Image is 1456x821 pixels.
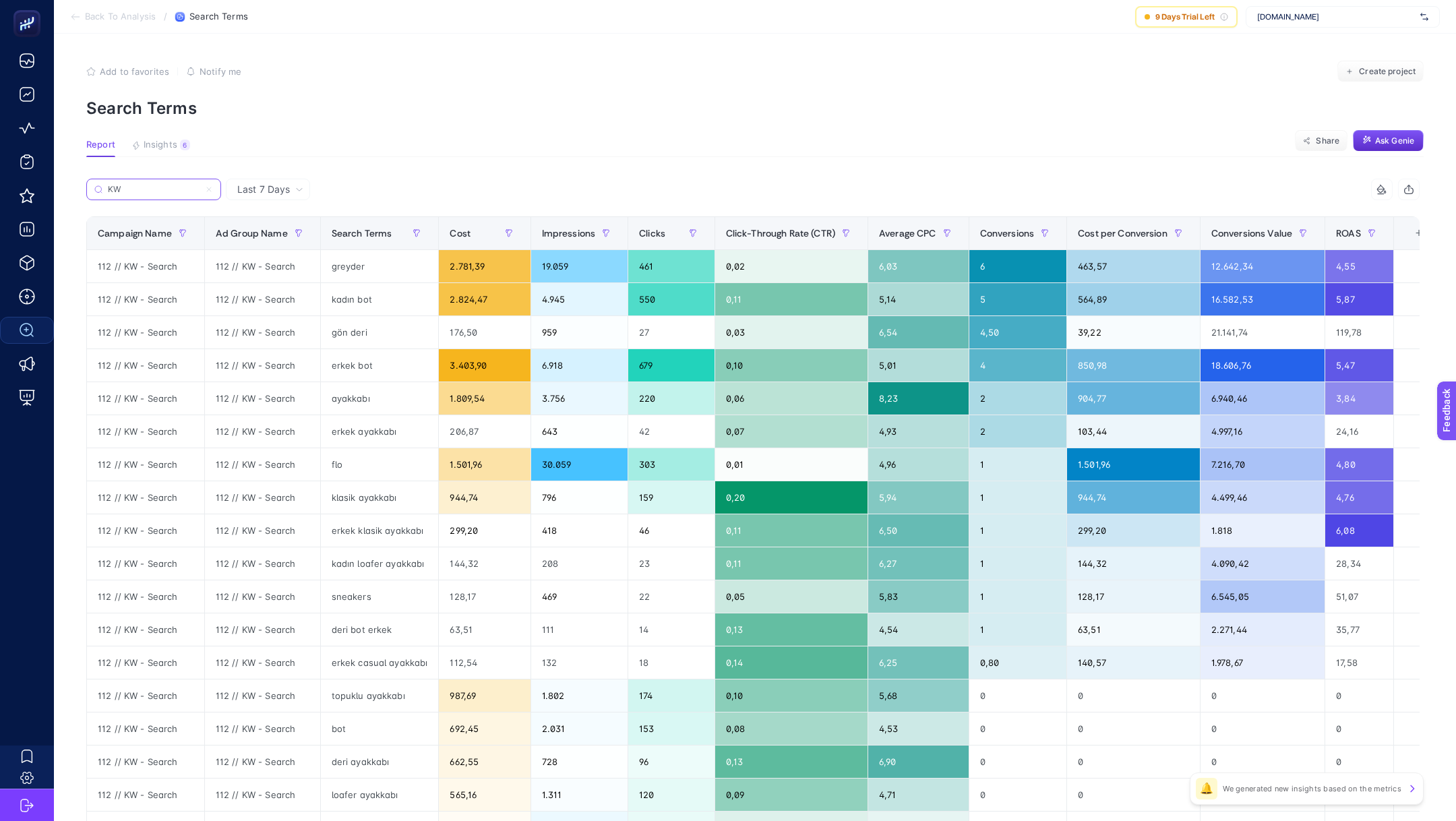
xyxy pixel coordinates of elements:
span: Ask Genie [1375,135,1414,146]
span: Conversions [980,228,1035,239]
div: 1 [969,448,1067,481]
div: topuklu ayakkabı [321,679,439,712]
div: 5,94 [868,481,969,514]
div: 12.642,34 [1201,250,1325,282]
div: 944,74 [1067,481,1200,514]
div: 662,55 [439,746,530,778]
div: 153 [628,712,714,745]
div: 39,22 [1067,316,1200,348]
div: erkek bot [321,349,439,382]
div: 5,87 [1325,283,1393,315]
div: 0 [969,712,1067,745]
div: 0,06 [715,382,868,415]
div: 112,54 [439,646,530,679]
div: 28,34 [1325,547,1393,580]
div: kadın loafer ayakkabı [321,547,439,580]
div: 21.141,74 [1201,316,1325,348]
div: 5,14 [868,283,969,315]
div: 6 [180,140,190,150]
div: 1 [969,547,1067,580]
button: Ask Genie [1353,130,1424,152]
div: 692,45 [439,712,530,745]
div: 679 [628,349,714,382]
div: 96 [628,746,714,778]
div: 111 [531,613,628,646]
div: 4.499,46 [1201,481,1325,514]
div: 18 [628,646,714,679]
p: We generated new insights based on the metrics [1223,783,1401,794]
div: 12 items selected [1405,228,1416,257]
div: 132 [531,646,628,679]
div: 0 [1201,712,1325,745]
div: 1.978,67 [1201,646,1325,679]
span: Click-Through Rate (CTR) [726,228,835,239]
div: 176,50 [439,316,530,348]
div: 0,11 [715,514,868,547]
div: 112 // KW - Search [87,613,204,646]
div: + [1406,228,1432,239]
div: 112 // KW - Search [205,646,320,679]
div: 112 // KW - Search [87,250,204,282]
div: 112 // KW - Search [87,580,204,613]
input: Search [108,185,200,195]
div: kadın bot [321,283,439,315]
div: 0,03 [715,316,868,348]
div: 0,11 [715,283,868,315]
span: Notify me [200,66,241,77]
div: 112 // KW - Search [87,712,204,745]
div: 6,54 [868,316,969,348]
div: 0,07 [715,415,868,448]
div: 4,53 [868,712,969,745]
div: 6,08 [1325,514,1393,547]
div: 112 // KW - Search [205,712,320,745]
div: 5,01 [868,349,969,382]
div: klasik ayakkabı [321,481,439,514]
div: 4.997,16 [1201,415,1325,448]
div: 3,84 [1325,382,1393,415]
div: 4,50 [969,316,1067,348]
div: 0,05 [715,580,868,613]
div: 1.501,96 [1067,448,1200,481]
div: 0,14 [715,646,868,679]
div: 112 // KW - Search [87,514,204,547]
div: 4 [969,349,1067,382]
div: 51,07 [1325,580,1393,613]
div: 0 [1067,746,1200,778]
span: 9 Days Trial Left [1155,11,1215,22]
div: erkek klasik ayakkabı [321,514,439,547]
div: 904,77 [1067,382,1200,415]
div: 112 // KW - Search [87,382,204,415]
div: 2 [969,415,1067,448]
div: bot [321,712,439,745]
div: 2.271,44 [1201,613,1325,646]
div: 159 [628,481,714,514]
span: Create project [1359,66,1416,77]
div: 1.501,96 [439,448,530,481]
div: 8,23 [868,382,969,415]
div: 112 // KW - Search [87,316,204,348]
div: 1 [969,514,1067,547]
div: erkek ayakkabı [321,415,439,448]
span: Add to favorites [100,66,169,77]
div: 16.582,53 [1201,283,1325,315]
div: 550 [628,283,714,315]
div: 128,17 [439,580,530,613]
div: 564,89 [1067,283,1200,315]
div: 112 // KW - Search [205,481,320,514]
span: Ad Group Name [216,228,288,239]
div: 4.090,42 [1201,547,1325,580]
span: Back To Analysis [85,11,156,22]
button: Add to favorites [86,66,169,77]
div: 112 // KW - Search [205,382,320,415]
div: 63,51 [1067,613,1200,646]
div: 27 [628,316,714,348]
div: 0,01 [715,448,868,481]
div: 0 [1201,679,1325,712]
div: erkek casual ayakkabı [321,646,439,679]
div: 112 // KW - Search [87,283,204,315]
div: 461 [628,250,714,282]
div: 418 [531,514,628,547]
img: svg%3e [1420,10,1428,24]
div: 4,54 [868,613,969,646]
button: Share [1295,130,1347,152]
